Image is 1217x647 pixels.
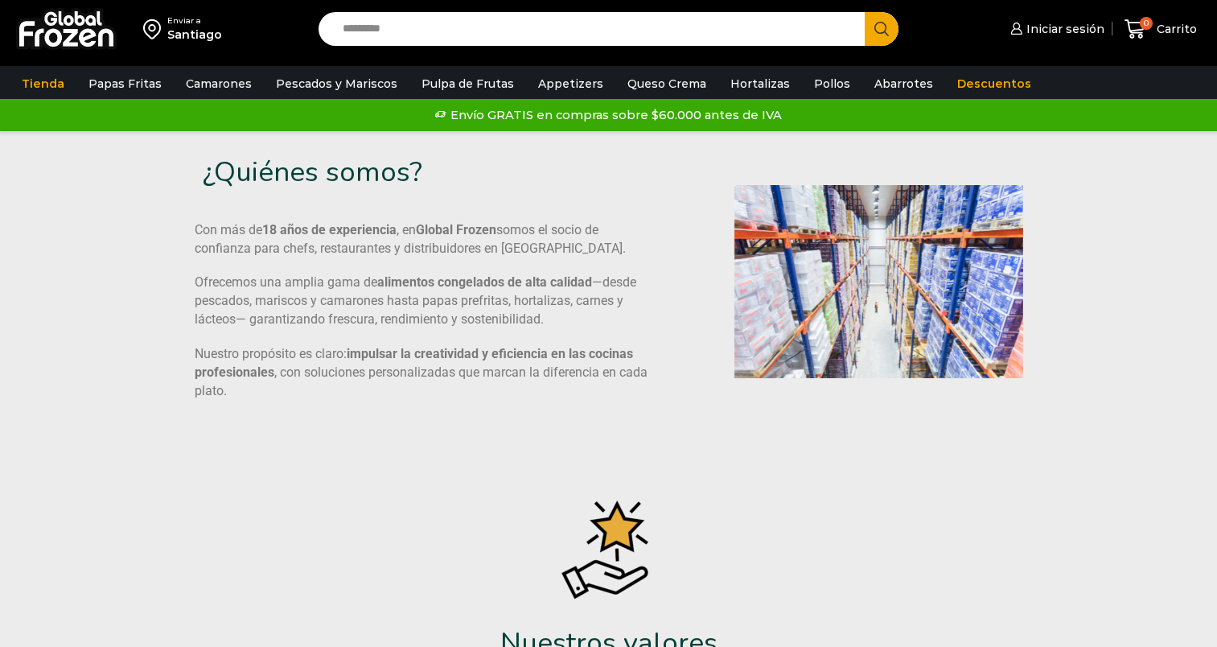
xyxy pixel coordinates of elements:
a: Iniciar sesión [1006,13,1104,45]
img: address-field-icon.svg [143,15,167,43]
a: Descuentos [949,68,1039,99]
b: 18 años de experiencia [262,222,397,237]
a: Hortalizas [722,68,798,99]
b: Global Frozen [416,222,496,237]
a: 0 Carrito [1120,10,1201,48]
a: Pulpa de Frutas [413,68,522,99]
b: impulsar la creatividad y eficiencia en las cocinas profesionales [195,346,633,380]
a: Pescados y Mariscos [268,68,405,99]
button: Search button [865,12,898,46]
p: Ofrecemos una amplia gama de —desde pescados, mariscos y camarones hasta papas prefritas, hortali... [195,274,652,329]
div: Enviar a [167,15,222,27]
span: 0 [1140,17,1153,30]
b: alimentos congelados de alta calidad [377,274,592,290]
div: Santiago [167,27,222,43]
span: Carrito [1153,21,1197,37]
a: Camarones [178,68,260,99]
a: Abarrotes [866,68,941,99]
a: Pollos [806,68,858,99]
a: Tienda [14,68,72,99]
span: Iniciar sesión [1022,21,1104,37]
p: Con más de , en somos el socio de confianza para chefs, restaurantes y distribuidores en [GEOGRAP... [195,221,652,258]
a: Papas Fritas [80,68,170,99]
a: Queso Crema [619,68,714,99]
a: Appetizers [530,68,611,99]
h3: ¿Quiénes somos? [203,155,592,189]
p: Nuestro propósito es claro: , con soluciones personalizadas que marcan la diferencia en cada plato. [195,345,652,401]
